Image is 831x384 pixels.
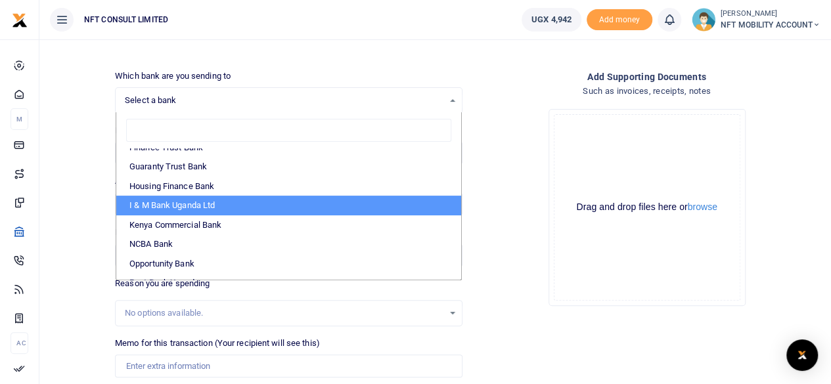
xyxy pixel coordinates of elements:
[115,337,320,350] label: Memo for this transaction (Your recipient will see this)
[688,202,717,211] button: browse
[115,244,283,267] input: Enter phone number
[116,177,461,196] li: Housing Finance Bank
[531,13,572,26] span: UGX 4,942
[786,339,818,371] div: Open Intercom Messenger
[125,94,443,107] span: Select a bank
[116,254,461,274] li: Opportunity Bank
[473,84,820,98] h4: Such as invoices, receipts, notes
[721,9,820,20] small: [PERSON_NAME]
[522,8,581,32] a: UGX 4,942
[721,19,820,31] span: NFT MOBILITY ACCOUNT
[116,273,461,293] li: Post Bank Uganda
[115,175,210,188] label: Amount you want to send
[115,142,283,164] input: Enter account number
[473,70,820,84] h4: Add supporting Documents
[116,215,461,235] li: Kenya Commercial Bank
[79,14,173,26] span: NFT CONSULT LIMITED
[116,234,461,254] li: NCBA Bank
[692,8,715,32] img: profile-user
[115,193,462,215] input: UGX
[12,14,28,24] a: logo-small logo-large logo-large
[692,8,820,32] a: profile-user [PERSON_NAME] NFT MOBILITY ACCOUNT
[116,157,461,177] li: Guaranty Trust Bank
[115,277,210,290] label: Reason you are spending
[115,354,462,377] input: Enter extra information
[115,70,231,83] label: Which bank are you sending to
[115,226,169,239] label: Phone number
[516,8,587,32] li: Wallet ballance
[125,307,443,320] div: No options available.
[554,201,740,213] div: Drag and drop files here or
[11,332,28,354] li: Ac
[549,109,746,306] div: File Uploader
[587,9,652,31] li: Toup your wallet
[12,12,28,28] img: logo-small
[11,108,28,130] li: M
[587,9,652,31] span: Add money
[116,196,461,215] li: I & M Bank Uganda Ltd
[115,124,219,137] label: Recipient's account number
[587,14,652,24] a: Add money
